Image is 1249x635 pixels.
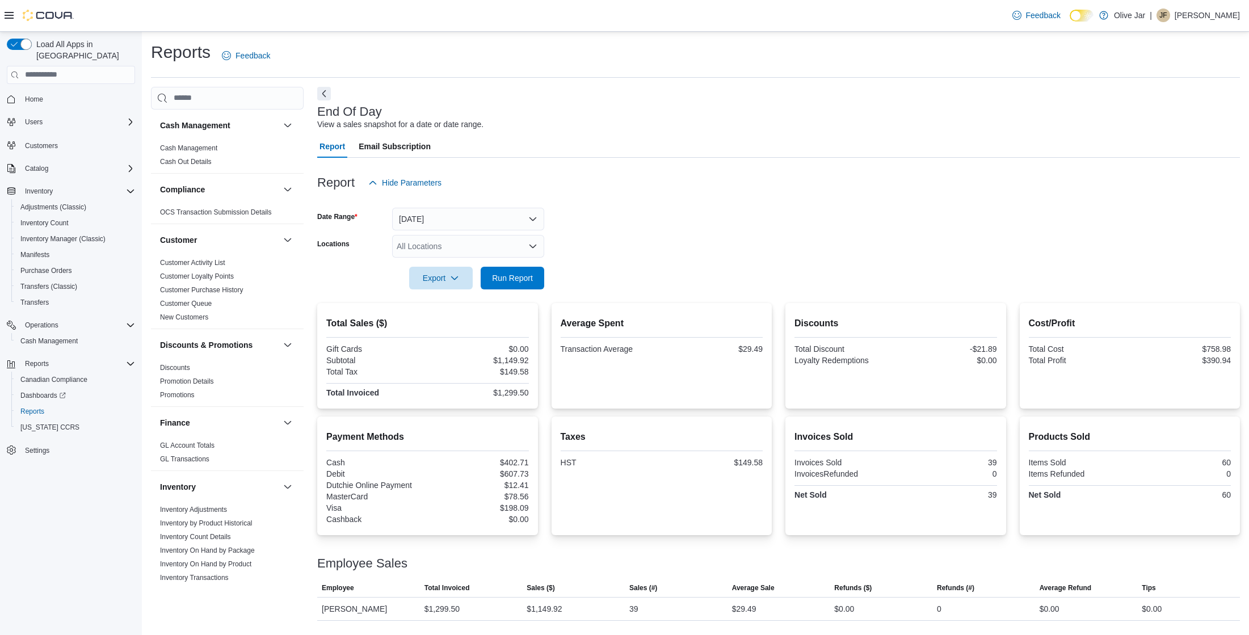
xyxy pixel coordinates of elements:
a: Customer Purchase History [160,286,243,294]
div: $149.58 [430,367,528,376]
div: 39 [898,458,996,467]
label: Locations [317,239,350,249]
a: Customers [20,139,62,153]
a: Purchase Orders [16,264,77,277]
label: Date Range [317,212,358,221]
span: Dashboards [20,391,66,400]
span: Cash Management [20,337,78,346]
span: Settings [25,446,49,455]
button: Cash Management [160,120,279,131]
span: Average Sale [732,583,775,592]
span: JF [1159,9,1167,22]
button: Compliance [160,184,279,195]
span: Customer Activity List [160,258,225,267]
span: Inventory Count [20,218,69,228]
div: $0.00 [430,344,528,354]
div: $0.00 [898,356,996,365]
span: Average Refund [1040,583,1092,592]
h3: Compliance [160,184,205,195]
h2: Total Sales ($) [326,317,528,330]
div: $149.58 [664,458,763,467]
div: Total Profit [1029,356,1128,365]
button: [DATE] [392,208,544,230]
h2: Payment Methods [326,430,528,444]
a: Promotions [160,391,195,399]
button: Inventory [20,184,57,198]
h3: Inventory [160,481,196,493]
a: GL Account Totals [160,441,215,449]
div: $0.00 [1040,602,1059,616]
span: Email Subscription [359,135,431,158]
span: GL Transactions [160,455,209,464]
span: OCS Transaction Submission Details [160,208,272,217]
div: Items Sold [1029,458,1128,467]
div: InvoicesRefunded [794,469,893,478]
span: Canadian Compliance [16,373,135,386]
span: Employee [322,583,354,592]
div: 0 [898,469,996,478]
img: Cova [23,10,74,21]
span: Customer Purchase History [160,285,243,295]
span: Refunds (#) [937,583,974,592]
div: -$21.89 [898,344,996,354]
p: [PERSON_NAME] [1175,9,1240,22]
span: Canadian Compliance [20,375,87,384]
span: Inventory Count [16,216,135,230]
button: Cash Management [11,333,140,349]
div: 60 [1132,458,1231,467]
div: Jonathan Ferdman [1157,9,1170,22]
span: Home [25,95,43,104]
div: $29.49 [664,344,763,354]
span: Cash Out Details [160,157,212,166]
button: Adjustments (Classic) [11,199,140,215]
div: Customer [151,256,304,329]
span: Feedback [1026,10,1061,21]
a: Inventory Manager (Classic) [16,232,110,246]
div: Total Cost [1029,344,1128,354]
span: Adjustments (Classic) [20,203,86,212]
a: GL Transactions [160,455,209,463]
div: 0 [937,602,941,616]
a: Customer Queue [160,300,212,308]
strong: Net Sold [1029,490,1061,499]
span: Discounts [160,363,190,372]
span: Transfers (Classic) [20,282,77,291]
button: Discounts & Promotions [281,338,295,352]
span: Manifests [16,248,135,262]
span: Report [319,135,345,158]
span: Washington CCRS [16,420,135,434]
span: Customers [20,138,135,152]
button: Inventory Manager (Classic) [11,231,140,247]
button: Catalog [2,161,140,176]
a: Reports [16,405,49,418]
span: Feedback [235,50,270,61]
span: Users [20,115,135,129]
button: Reports [11,403,140,419]
a: Settings [20,444,54,457]
p: | [1150,9,1152,22]
button: Manifests [11,247,140,263]
span: Inventory On Hand by Product [160,560,251,569]
button: Catalog [20,162,53,175]
button: Inventory [2,183,140,199]
div: Visa [326,503,425,512]
input: Dark Mode [1070,10,1094,22]
h1: Reports [151,41,211,64]
a: Canadian Compliance [16,373,92,386]
div: $402.71 [430,458,528,467]
div: $0.00 [430,515,528,524]
a: Dashboards [11,388,140,403]
h3: Report [317,176,355,190]
span: Inventory Manager (Classic) [20,234,106,243]
button: Discounts & Promotions [160,339,279,351]
span: Operations [25,321,58,330]
div: $1,299.50 [430,388,528,397]
div: $198.09 [430,503,528,512]
button: Inventory [281,480,295,494]
a: Transfers [16,296,53,309]
button: Home [2,91,140,107]
button: Transfers [11,295,140,310]
span: Inventory [25,187,53,196]
h3: End Of Day [317,105,382,119]
span: Reports [20,357,135,371]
